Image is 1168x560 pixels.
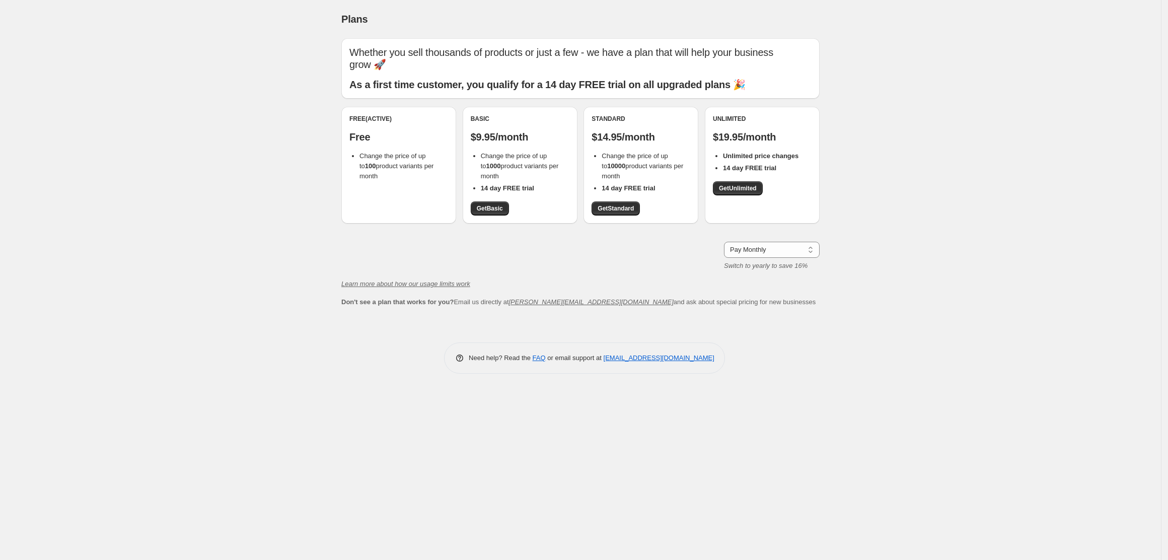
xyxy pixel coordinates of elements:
b: 14 day FREE trial [602,184,655,192]
span: Need help? Read the [469,354,533,362]
b: Don't see a plan that works for you? [341,298,454,306]
b: 100 [365,162,376,170]
div: Basic [471,115,569,123]
i: Switch to yearly to save 16% [724,262,808,269]
span: Get Unlimited [719,184,757,192]
p: $14.95/month [592,131,690,143]
p: $9.95/month [471,131,569,143]
a: [EMAIL_ADDRESS][DOMAIN_NAME] [604,354,714,362]
a: GetBasic [471,201,509,216]
b: As a first time customer, you qualify for a 14 day FREE trial on all upgraded plans 🎉 [349,79,746,90]
span: Get Standard [598,204,634,213]
b: Unlimited price changes [723,152,798,160]
a: FAQ [533,354,546,362]
p: Whether you sell thousands of products or just a few - we have a plan that will help your busines... [349,46,812,71]
span: Plans [341,14,368,25]
b: 14 day FREE trial [723,164,776,172]
div: Free (Active) [349,115,448,123]
div: Standard [592,115,690,123]
b: 1000 [486,162,501,170]
a: Learn more about how our usage limits work [341,280,470,288]
p: $19.95/month [713,131,812,143]
span: Get Basic [477,204,503,213]
span: or email support at [546,354,604,362]
span: Change the price of up to product variants per month [481,152,559,180]
a: GetUnlimited [713,181,763,195]
p: Free [349,131,448,143]
a: [PERSON_NAME][EMAIL_ADDRESS][DOMAIN_NAME] [509,298,674,306]
a: GetStandard [592,201,640,216]
b: 10000 [607,162,625,170]
span: Change the price of up to product variants per month [359,152,433,180]
span: Change the price of up to product variants per month [602,152,683,180]
b: 14 day FREE trial [481,184,534,192]
div: Unlimited [713,115,812,123]
span: Email us directly at and ask about special pricing for new businesses [341,298,816,306]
